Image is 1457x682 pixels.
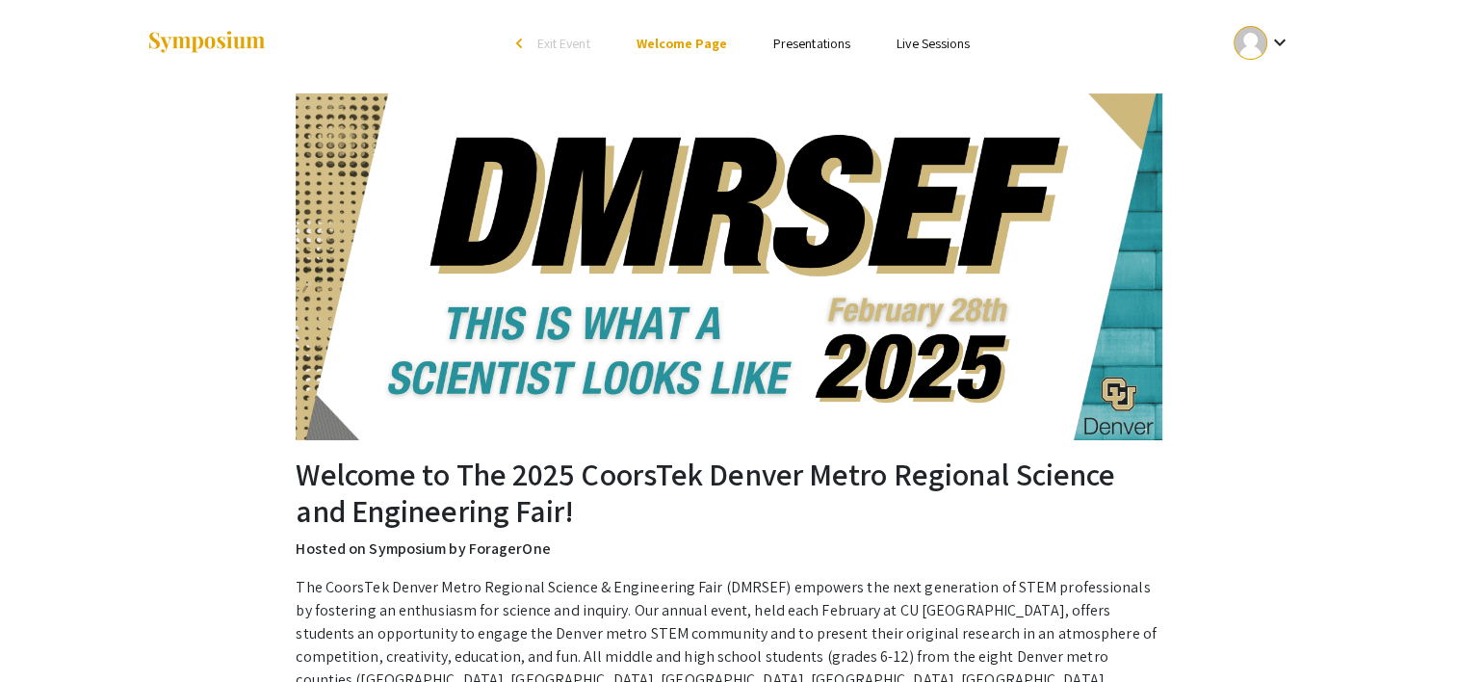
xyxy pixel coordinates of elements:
[146,30,267,56] img: Symposium by ForagerOne
[1267,31,1290,54] mat-icon: Expand account dropdown
[897,35,970,52] a: Live Sessions
[14,595,82,668] iframe: Chat
[296,456,1160,530] h2: Welcome to The 2025 CoorsTek Denver Metro Regional Science and Engineering Fair!
[537,35,590,52] span: Exit Event
[1213,21,1311,65] button: Expand account dropdown
[773,35,850,52] a: Presentations
[296,538,1160,561] p: Hosted on Symposium by ForagerOne
[516,38,528,49] div: arrow_back_ios
[637,35,727,52] a: Welcome Page
[296,93,1162,440] img: The 2025 CoorsTek Denver Metro Regional Science and Engineering Fair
